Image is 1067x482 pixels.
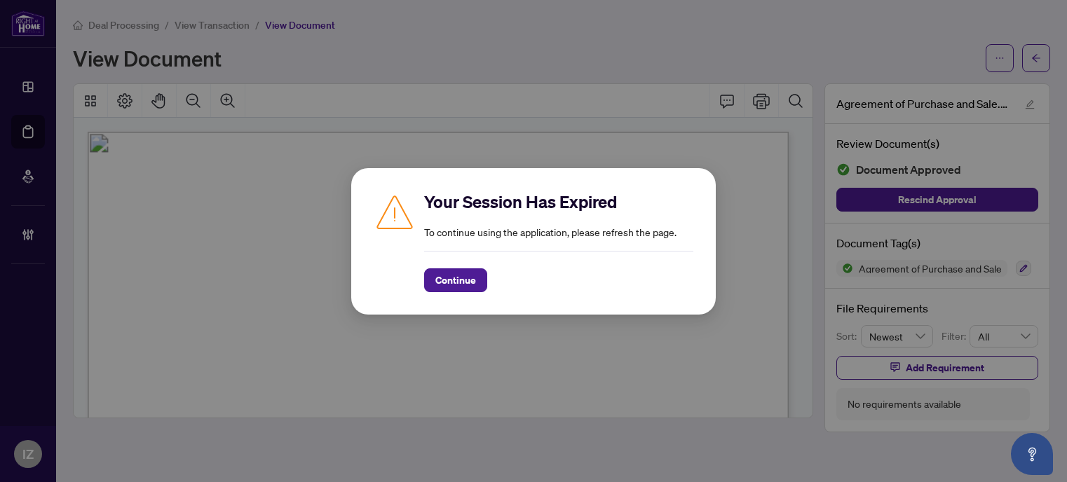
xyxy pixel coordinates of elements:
[424,268,487,292] button: Continue
[374,191,416,233] img: Caution icon
[1011,433,1053,475] button: Open asap
[435,269,476,291] span: Continue
[424,191,693,292] div: To continue using the application, please refresh the page.
[424,191,693,213] h2: Your Session Has Expired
